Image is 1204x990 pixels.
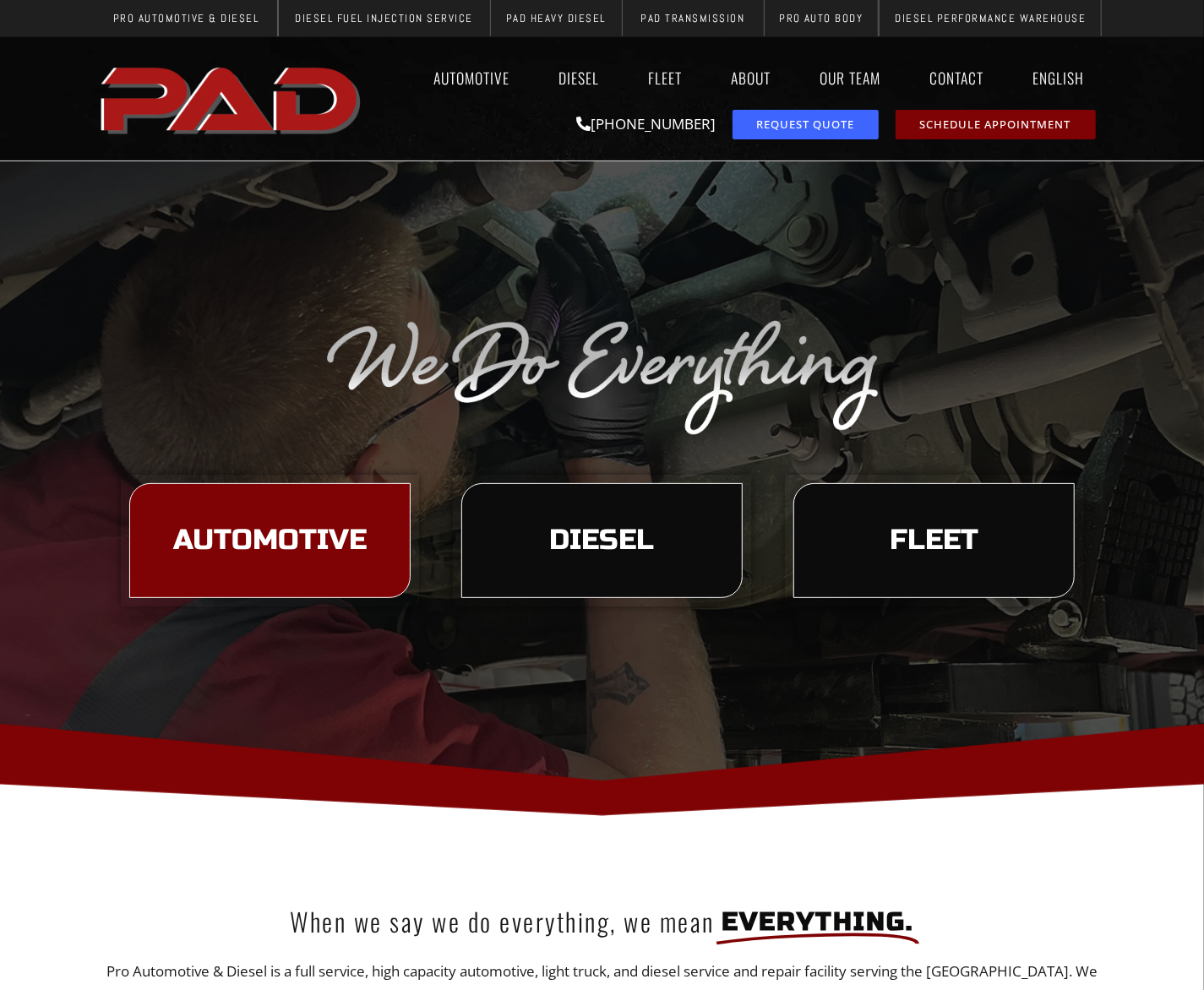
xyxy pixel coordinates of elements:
[295,13,473,24] span: Diesel Fuel Injection Service
[461,483,743,598] a: learn more about our diesel services
[779,13,864,24] span: Pro Auto Body
[113,13,259,24] span: Pro Automotive & Diesel
[418,58,526,97] a: Automotive
[895,13,1086,24] span: Diesel Performance Warehouse
[641,13,745,24] span: PAD Transmission
[914,58,1000,97] a: Contact
[920,119,1071,130] span: Schedule Appointment
[549,526,654,555] span: Diesel
[733,110,879,139] a: request a service or repair quote
[890,526,978,555] span: Fleet
[324,313,881,438] img: The image displays the phrase "We Do Everything" in a silver, cursive font on a transparent backg...
[804,58,897,97] a: Our Team
[543,58,616,97] a: Diesel
[896,110,1096,139] a: schedule repair or service appointment
[291,902,716,940] span: When we say we do everything, we mean
[95,53,369,144] img: The image shows the word "PAD" in bold, red, uppercase letters with a slight shadow effect.
[716,58,787,97] a: About
[756,119,854,130] span: Request Quote
[722,906,914,937] span: everything.
[793,483,1075,598] a: learn more about our fleet services
[506,13,606,24] span: PAD Heavy Diesel
[576,114,716,133] a: [PHONE_NUMBER]
[369,58,1109,97] nav: Menu
[633,58,699,97] a: Fleet
[129,483,411,598] a: learn more about our automotive services
[1017,58,1109,97] a: English
[95,53,369,144] a: pro automotive and diesel home page
[173,526,367,555] span: Automotive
